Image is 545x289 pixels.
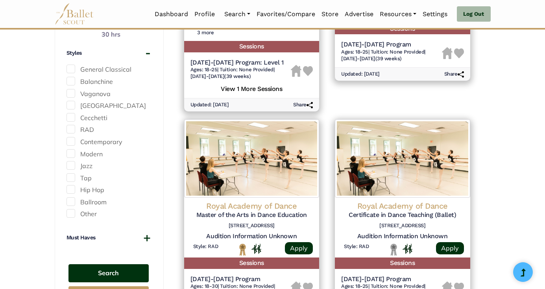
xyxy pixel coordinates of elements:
[341,222,464,229] h6: [STREET_ADDRESS]
[253,6,318,22] a: Favorites/Compare
[67,234,96,242] h4: Must Haves
[67,161,151,171] label: Jazz
[457,6,490,22] a: Log Out
[67,173,151,183] label: Tap
[184,41,320,52] h5: Sessions
[67,101,151,111] label: [GEOGRAPHIC_DATA]
[190,275,291,283] h5: [DATE]-[DATE] Program
[419,6,451,22] a: Settings
[291,65,301,77] img: Housing Unavailable
[191,6,218,22] a: Profile
[341,41,442,49] h5: [DATE]-[DATE] Program
[67,234,151,242] button: Must Haves
[341,56,402,61] span: [DATE]-[DATE] (39 weeks)
[293,102,313,108] h6: Share
[220,67,273,72] span: Tuition: None Provided
[67,137,151,147] label: Contemporary
[102,30,120,40] output: 30 hrs
[341,211,464,219] h5: Certificate in Dance Teaching (Ballet)
[341,49,442,62] h6: | |
[190,73,251,79] span: [DATE]-[DATE] (39 weeks)
[184,119,320,198] img: Logo
[403,244,412,254] img: In Person
[371,49,424,55] span: Tuition: None Provided
[67,185,151,195] label: Hip Hop
[190,283,218,289] span: Ages: 18-30
[342,6,377,22] a: Advertise
[341,243,372,250] h6: Style: RAD
[371,283,424,289] span: Tuition: None Provided
[190,102,229,108] h6: Updated: [DATE]
[341,49,368,55] span: Ages: 18-25
[67,209,151,219] label: Other
[190,83,313,93] h5: View 1 More Sessions
[190,59,291,67] h5: [DATE]-[DATE] Program: Level 1
[341,201,464,211] h4: Royal Academy of Dance
[221,6,253,22] a: Search
[442,47,453,59] img: Housing Unavailable
[389,243,399,256] img: Local
[67,49,151,57] button: Styles
[335,119,470,198] img: Logo
[341,283,368,289] span: Ages: 18-25
[67,149,151,159] label: Modern
[341,232,464,241] h5: Audition Information Unknown
[303,66,313,76] img: Heart
[67,77,151,87] label: Balanchine
[190,211,313,219] h5: Master of the Arts in Dance Education
[190,67,218,72] span: Ages: 18-25
[436,242,464,254] a: Apply
[67,125,151,135] label: RAD
[444,71,464,78] h6: Share
[67,197,151,207] label: Ballroom
[454,48,464,58] img: Heart
[377,6,419,22] a: Resources
[190,201,313,211] h4: Royal Academy of Dance
[238,243,248,256] img: National
[151,6,191,22] a: Dashboard
[67,65,151,75] label: General Classical
[341,275,442,283] h5: [DATE]-[DATE] Program
[285,242,313,254] a: Apply
[190,232,313,241] h5: Audition Information Unknown
[220,283,273,289] span: Tuition: None Provided
[67,49,82,57] h4: Styles
[318,6,342,22] a: Store
[335,258,470,269] h5: Sessions
[190,243,221,250] h6: Style: RAD
[190,222,313,229] h6: [STREET_ADDRESS]
[68,264,149,283] button: Search
[67,89,151,99] label: Vaganova
[341,71,380,78] h6: Updated: [DATE]
[184,258,320,269] h5: Sessions
[251,244,261,254] img: In Person
[67,113,151,123] label: Cecchetti
[190,67,291,80] h6: | |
